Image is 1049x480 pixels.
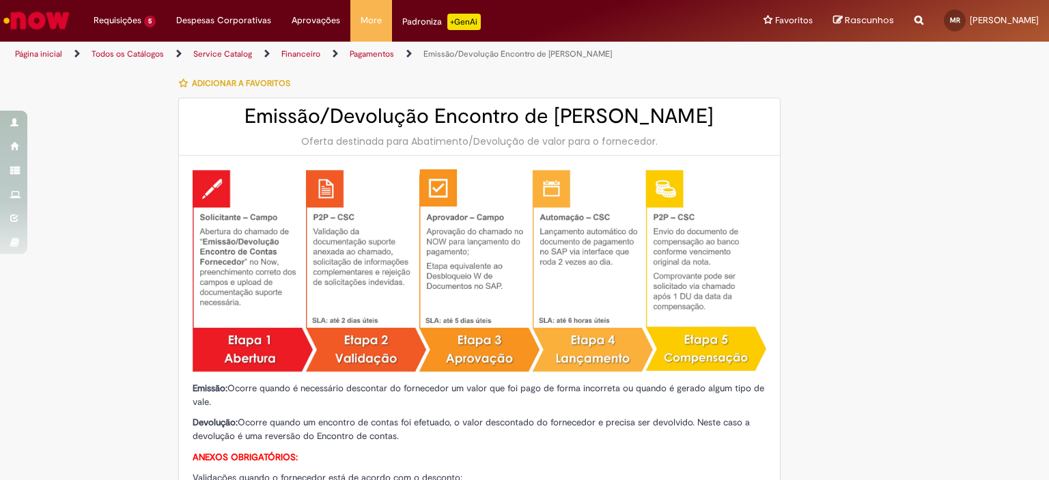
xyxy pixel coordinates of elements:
strong: Devolução: [193,417,238,428]
span: Aprovações [292,14,340,27]
a: Página inicial [15,48,62,59]
span: Requisições [94,14,141,27]
a: Financeiro [281,48,320,59]
a: Emissão/Devolução Encontro de [PERSON_NAME] [423,48,612,59]
div: Padroniza [402,14,481,30]
span: Ocorre quando um encontro de contas foi efetuado, o valor descontado do fornecedor e precisa ser ... [193,417,750,442]
span: More [361,14,382,27]
span: MR [950,16,960,25]
span: 5 [144,16,156,27]
p: +GenAi [447,14,481,30]
span: Rascunhos [845,14,894,27]
a: Rascunhos [833,14,894,27]
strong: ANEXOS OBRIGATÓRIOS: [193,451,298,463]
span: [PERSON_NAME] [970,14,1039,26]
a: Service Catalog [193,48,252,59]
span: Despesas Corporativas [176,14,271,27]
strong: Emissão: [193,382,227,394]
div: Oferta destinada para Abatimento/Devolução de valor para o fornecedor. [193,135,766,148]
span: Adicionar a Favoritos [192,78,290,89]
span: Ocorre quando é necessário descontar do fornecedor um valor que foi pago de forma incorreta ou qu... [193,382,764,408]
img: ServiceNow [1,7,72,34]
button: Adicionar a Favoritos [178,69,298,98]
a: Todos os Catálogos [92,48,164,59]
a: Pagamentos [350,48,394,59]
ul: Trilhas de página [10,42,689,67]
h2: Emissão/Devolução Encontro de [PERSON_NAME] [193,105,766,128]
span: Favoritos [775,14,813,27]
